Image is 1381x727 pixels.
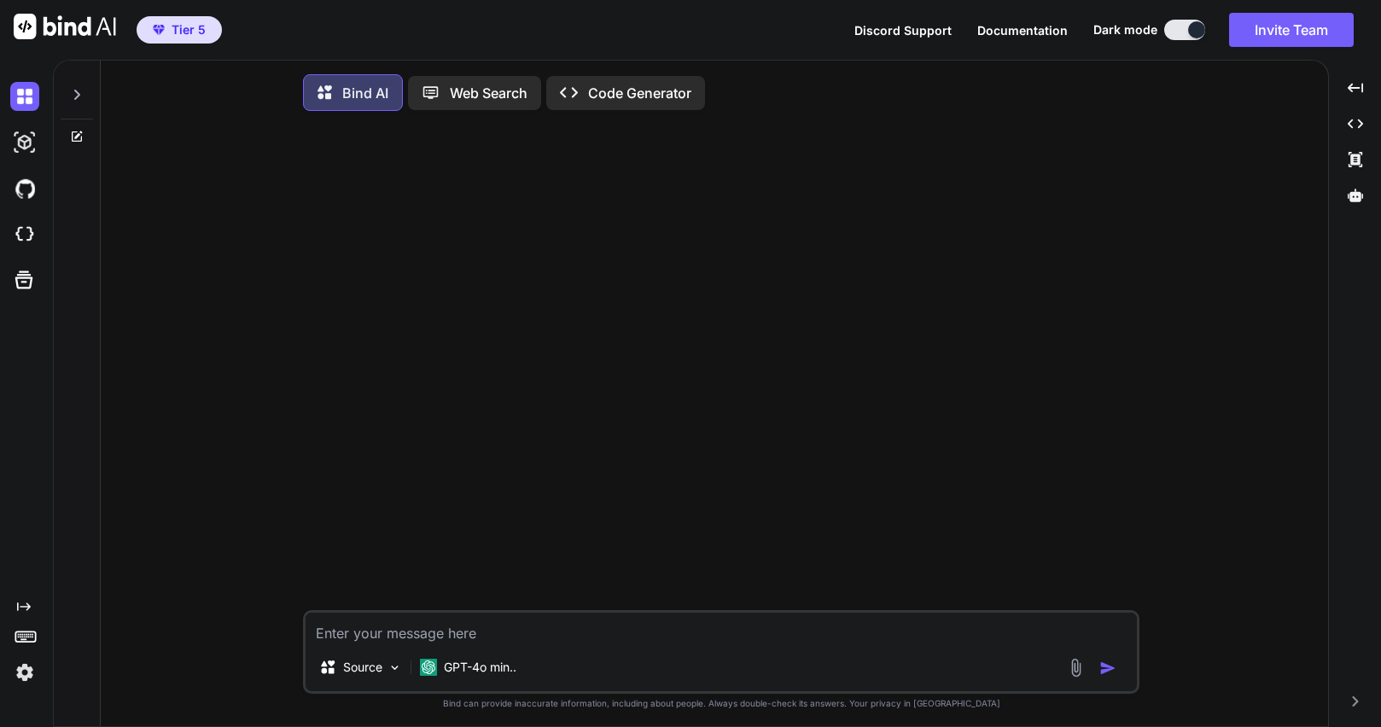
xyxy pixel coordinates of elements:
img: Bind AI [14,14,116,39]
span: Documentation [977,23,1068,38]
p: Code Generator [588,83,691,103]
img: darkChat [10,82,39,111]
img: GPT-4o mini [420,659,437,676]
button: Documentation [977,21,1068,39]
button: Invite Team [1229,13,1354,47]
p: GPT-4o min.. [444,659,516,676]
span: Dark mode [1093,21,1157,38]
p: Bind can provide inaccurate information, including about people. Always double-check its answers.... [303,697,1139,710]
img: darkAi-studio [10,128,39,157]
span: Tier 5 [172,21,206,38]
img: attachment [1066,658,1086,678]
p: Bind AI [342,83,388,103]
button: Discord Support [854,21,952,39]
img: githubDark [10,174,39,203]
button: premiumTier 5 [137,16,222,44]
p: Source [343,659,382,676]
span: Discord Support [854,23,952,38]
p: Web Search [450,83,527,103]
img: Pick Models [387,660,402,675]
img: icon [1099,660,1116,677]
img: settings [10,658,39,687]
img: premium [153,25,165,35]
img: cloudideIcon [10,220,39,249]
